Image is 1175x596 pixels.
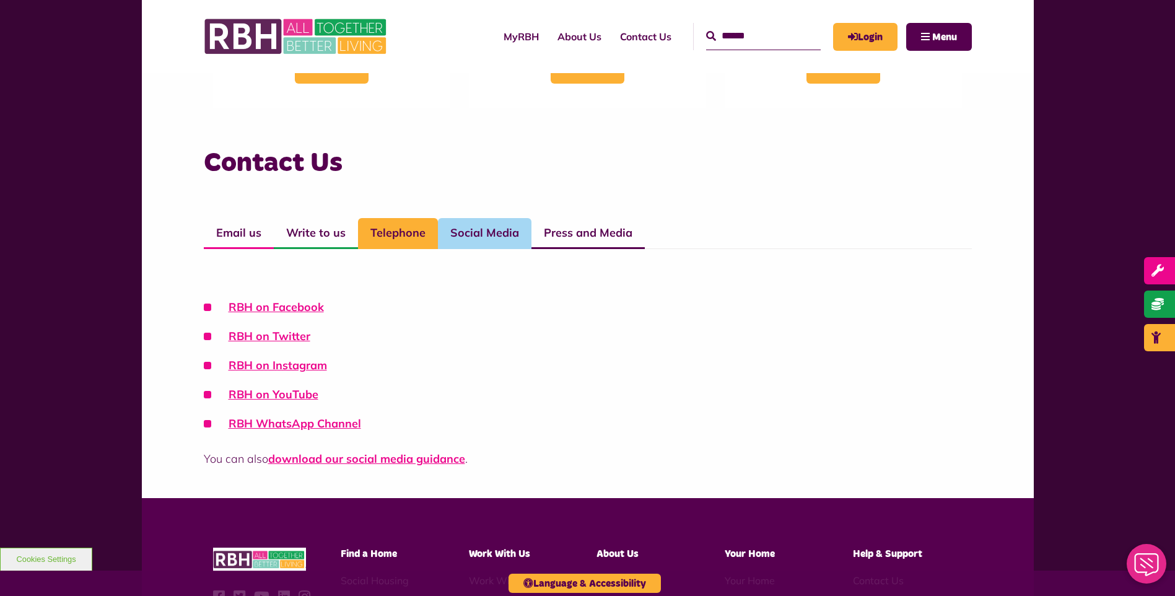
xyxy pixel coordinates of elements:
span: Work With Us [469,549,530,559]
a: RBH on Twitter - open in a new tab [229,329,310,343]
a: Telephone [358,218,438,249]
img: RBH [204,12,390,61]
a: RBH on Instagram - open in a new tab [229,358,327,372]
a: Press and Media [531,218,645,249]
button: Language & Accessibility [509,574,661,593]
a: RBH on YouTube - open in a new tab [229,387,318,401]
span: Menu [932,32,957,42]
img: RBH [213,548,306,572]
button: Navigation [906,23,972,51]
a: Email us [204,218,274,249]
iframe: Netcall Web Assistant for live chat [1119,540,1175,596]
h3: Contact Us [204,146,972,181]
span: Find a Home [341,549,397,559]
span: Your Home [725,549,775,559]
a: RBH WhatsApp Channel - open in a new tab [229,416,361,431]
input: Search [706,23,821,50]
a: RBH on Facebook - open in a new tab [229,300,324,314]
a: Write to us [274,218,358,249]
span: About Us [596,549,639,559]
a: Social Media [438,218,531,249]
a: MyRBH [494,20,548,53]
span: Help & Support [853,549,922,559]
p: You can also . [204,450,972,467]
a: MyRBH [833,23,898,51]
a: Contact Us [611,20,681,53]
a: About Us [548,20,611,53]
a: download our social media guidance [268,452,465,466]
